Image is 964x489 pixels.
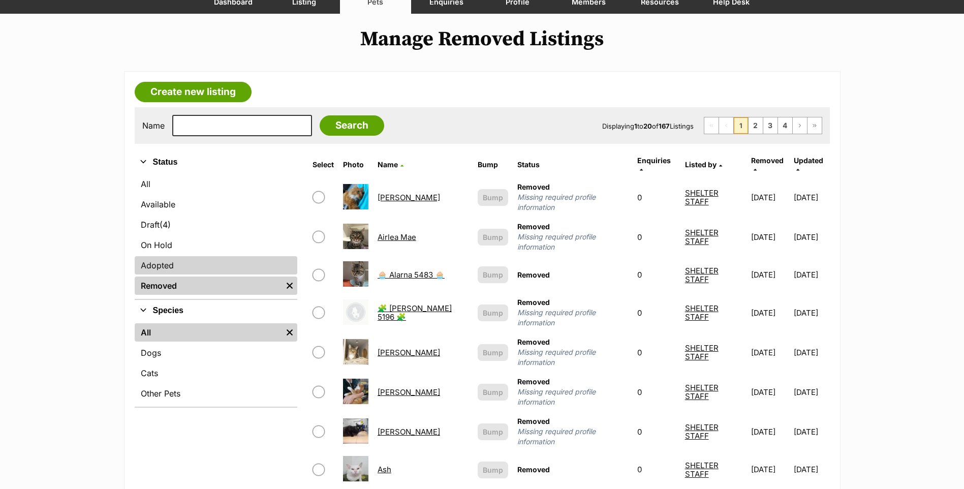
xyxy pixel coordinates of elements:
[794,412,828,451] td: [DATE]
[685,160,722,169] a: Listed by
[483,192,503,203] span: Bump
[478,344,508,361] button: Bump
[633,218,680,256] td: 0
[282,323,297,342] a: Remove filter
[135,344,297,362] a: Dogs
[378,160,403,169] a: Name
[478,229,508,246] button: Bump
[747,178,793,217] td: [DATE]
[343,456,368,481] img: Ash
[135,195,297,213] a: Available
[637,156,671,173] a: Enquiries
[793,117,807,134] a: Next page
[634,122,637,130] strong: 1
[633,333,680,372] td: 0
[794,257,828,292] td: [DATE]
[643,122,652,130] strong: 20
[685,383,719,401] a: SHELTER STAFF
[747,218,793,256] td: [DATE]
[685,160,717,169] span: Listed by
[517,222,550,231] span: Removed
[483,347,503,358] span: Bump
[685,461,719,479] a: SHELTER STAFF
[637,156,671,165] span: translation missing: en.admin.listings.index.attributes.enquiries
[478,189,508,206] button: Bump
[483,387,503,398] span: Bump
[135,216,297,234] a: Draft
[778,117,792,134] a: Page 4
[142,121,165,130] label: Name
[282,277,297,295] a: Remove filter
[378,427,440,437] a: [PERSON_NAME]
[517,417,550,425] span: Removed
[794,452,828,487] td: [DATE]
[343,299,368,325] img: 🧩 Alfred 5196 🧩
[135,384,297,403] a: Other Pets
[685,266,719,284] a: SHELTER STAFF
[343,184,368,209] img: Abraham
[794,293,828,332] td: [DATE]
[320,115,384,136] input: Search
[633,412,680,451] td: 0
[378,160,398,169] span: Name
[633,178,680,217] td: 0
[135,323,282,342] a: All
[378,270,445,280] a: 🧁 Alarna 5483 🧁
[478,462,508,478] button: Bump
[517,298,550,307] span: Removed
[483,465,503,475] span: Bump
[378,465,391,474] a: Ash
[135,175,297,193] a: All
[160,219,171,231] span: (4)
[343,379,368,404] img: Amelia
[704,117,822,134] nav: Pagination
[378,348,440,357] a: [PERSON_NAME]
[685,303,719,322] a: SHELTER STAFF
[135,364,297,382] a: Cats
[704,117,719,134] span: First page
[517,387,628,407] span: Missing required profile information
[659,122,670,130] strong: 167
[343,418,368,444] img: Arthur
[478,304,508,321] button: Bump
[135,173,297,299] div: Status
[794,178,828,217] td: [DATE]
[794,156,823,165] span: Updated
[747,293,793,332] td: [DATE]
[794,156,823,173] a: Updated
[478,384,508,401] button: Bump
[135,156,297,169] button: Status
[747,373,793,411] td: [DATE]
[633,293,680,332] td: 0
[513,152,632,177] th: Status
[378,387,440,397] a: [PERSON_NAME]
[483,232,503,242] span: Bump
[517,347,628,368] span: Missing required profile information
[135,256,297,274] a: Adopted
[378,232,416,242] a: Airlea Mae
[517,426,628,447] span: Missing required profile information
[517,270,550,279] span: Removed
[807,117,822,134] a: Last page
[135,236,297,254] a: On Hold
[685,343,719,361] a: SHELTER STAFF
[633,257,680,292] td: 0
[794,333,828,372] td: [DATE]
[474,152,512,177] th: Bump
[308,152,338,177] th: Select
[719,117,733,134] span: Previous page
[517,377,550,386] span: Removed
[517,232,628,252] span: Missing required profile information
[135,277,282,295] a: Removed
[734,117,748,134] span: Page 1
[794,373,828,411] td: [DATE]
[517,338,550,346] span: Removed
[483,426,503,437] span: Bump
[751,156,784,165] span: Removed
[483,308,503,318] span: Bump
[378,193,440,202] a: [PERSON_NAME]
[343,224,368,249] img: Airlea Mae
[478,266,508,283] button: Bump
[763,117,778,134] a: Page 3
[751,156,784,173] a: Removed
